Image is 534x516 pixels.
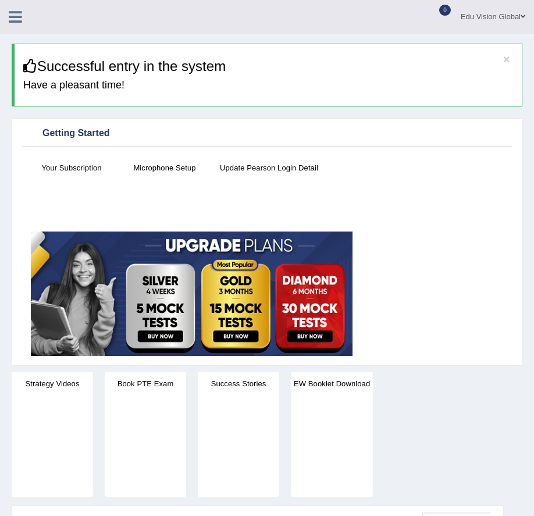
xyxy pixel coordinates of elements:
[23,59,513,74] h3: Successful entry in the system
[503,53,510,65] button: ×
[291,378,373,390] h4: EW Booklet Download
[31,232,353,356] img: small5.jpg
[439,5,451,16] span: 0
[12,378,93,390] h4: Strategy Videos
[105,378,186,390] h4: Book PTE Exam
[217,162,321,174] h4: Update Pearson Login Detail
[25,125,509,143] div: Getting Started
[31,162,112,174] h4: Your Subscription
[23,80,513,91] h4: Have a pleasant time!
[198,378,279,390] h4: Success Stories
[124,162,205,174] h4: Microphone Setup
